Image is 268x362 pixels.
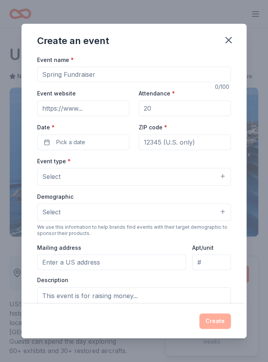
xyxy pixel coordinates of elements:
span: Pick a date [56,138,85,147]
span: Select [42,171,61,182]
div: 0 /100 [215,82,231,92]
label: Event website [37,90,76,97]
label: Mailing address [37,244,81,252]
input: Spring Fundraiser [37,67,231,82]
button: Select [37,203,231,221]
button: Pick a date [37,134,129,150]
input: https://www... [37,101,129,116]
label: Demographic [37,193,73,201]
label: Date [37,124,129,131]
label: Attendance [139,90,175,97]
label: Event name [37,56,74,64]
div: We use this information to help brands find events with their target demographic to sponsor their... [37,224,231,237]
input: # [192,254,231,270]
label: Apt/unit [192,244,214,252]
label: ZIP code [139,124,167,131]
button: Select [37,168,231,185]
label: Description [37,276,68,284]
label: Event type [37,157,71,165]
input: 12345 (U.S. only) [139,134,231,150]
input: Enter a US address [37,254,186,270]
span: Select [42,207,61,217]
input: 20 [139,101,231,116]
div: Create an event [37,35,109,47]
